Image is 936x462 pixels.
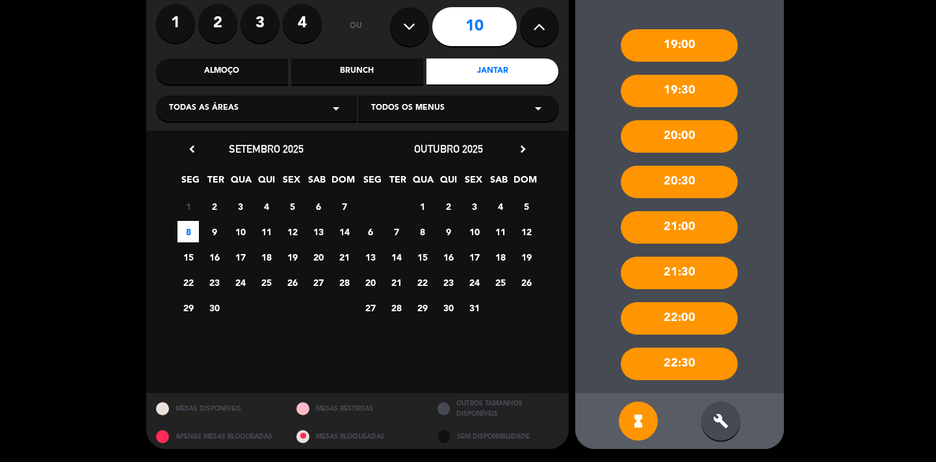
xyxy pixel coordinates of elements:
span: 18 [255,246,277,268]
span: 27 [307,272,329,293]
span: 16 [437,246,459,268]
span: 18 [489,246,511,268]
div: 20:30 [621,166,738,198]
span: 4 [255,196,277,217]
span: 28 [333,272,355,293]
span: 30 [203,297,225,318]
span: SEX [463,172,484,194]
span: SAB [488,172,510,194]
span: 23 [437,272,459,293]
label: 3 [240,4,279,43]
span: 27 [359,297,381,318]
span: 19 [515,246,537,268]
i: arrow_drop_down [328,101,344,116]
span: 5 [281,196,303,217]
div: 21:00 [621,211,738,244]
span: 11 [255,221,277,242]
span: 1 [411,196,433,217]
span: 20 [307,246,329,268]
label: 4 [283,4,322,43]
i: arrow_drop_down [530,101,546,116]
span: 24 [463,272,485,293]
div: Almoço [156,58,288,84]
span: TER [387,172,408,194]
span: DOM [331,172,353,194]
div: 22:00 [621,302,738,335]
span: 13 [307,221,329,242]
span: 23 [203,272,225,293]
span: 13 [359,246,381,268]
span: 6 [307,196,329,217]
span: SAB [306,172,328,194]
div: MESAS RESTRITAS [287,393,428,425]
span: 9 [203,221,225,242]
span: QUA [412,172,434,194]
span: 29 [177,297,199,318]
div: MESAS BLOQUEADAS [287,425,428,449]
span: DOM [513,172,535,194]
div: MESAS DISPONÍVEIS [146,393,287,425]
span: 22 [411,272,433,293]
span: 2 [203,196,225,217]
label: 1 [156,4,195,43]
span: 16 [203,246,225,268]
span: 9 [437,221,459,242]
span: 14 [333,221,355,242]
span: 8 [411,221,433,242]
span: QUI [255,172,277,194]
span: 20 [359,272,381,293]
span: 19 [281,246,303,268]
span: 10 [229,221,251,242]
i: hourglass_full [630,413,646,429]
span: 29 [411,297,433,318]
span: outubro 2025 [414,142,483,155]
span: 15 [177,246,199,268]
span: SEG [179,172,201,194]
div: APENAS MESAS BLOQUEADAS [146,425,287,449]
span: Todos os menus [371,102,445,115]
span: QUA [230,172,252,194]
span: 22 [177,272,199,293]
span: 2 [437,196,459,217]
span: 21 [333,246,355,268]
span: 6 [359,221,381,242]
span: 24 [229,272,251,293]
span: 17 [229,246,251,268]
div: 19:30 [621,75,738,107]
div: 22:30 [621,348,738,380]
span: 4 [489,196,511,217]
span: setembro 2025 [229,142,304,155]
span: 7 [333,196,355,217]
div: OUTROS TAMANHOS DISPONÍVEIS [428,393,569,425]
span: 26 [281,272,303,293]
span: TER [205,172,226,194]
span: 21 [385,272,407,293]
span: 15 [411,246,433,268]
span: 1 [177,196,199,217]
span: 3 [463,196,485,217]
span: 17 [463,246,485,268]
span: 12 [281,221,303,242]
span: 10 [463,221,485,242]
div: 20:00 [621,120,738,153]
span: 3 [229,196,251,217]
i: chevron_right [516,142,530,156]
div: 19:00 [621,29,738,62]
span: SEX [281,172,302,194]
span: QUI [437,172,459,194]
span: 25 [489,272,511,293]
label: 2 [198,4,237,43]
div: Jantar [426,58,558,84]
span: 25 [255,272,277,293]
i: chevron_left [185,142,199,156]
div: ou [335,4,377,49]
span: 5 [515,196,537,217]
div: 21:30 [621,257,738,289]
div: Brunch [291,58,423,84]
span: 12 [515,221,537,242]
span: 28 [385,297,407,318]
div: SEM DISPONIBILIDADE [428,425,569,449]
span: 11 [489,221,511,242]
span: 7 [385,221,407,242]
span: 31 [463,297,485,318]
